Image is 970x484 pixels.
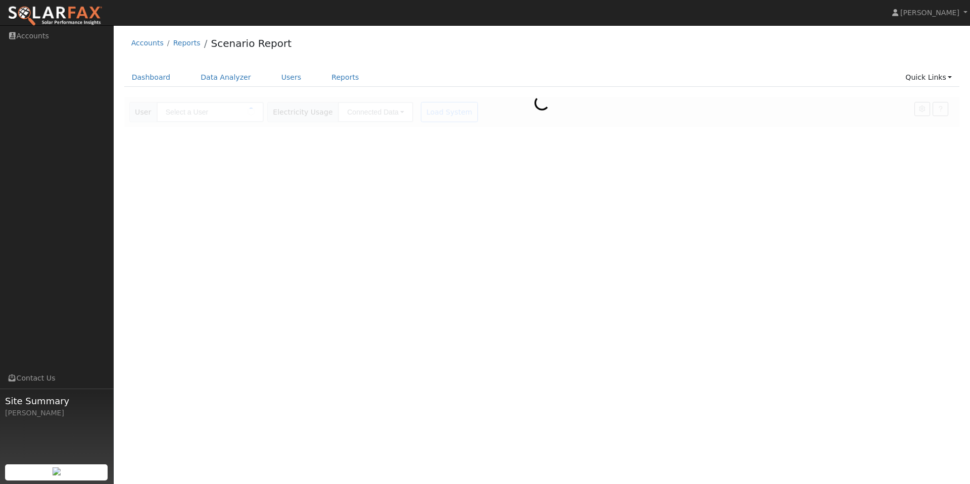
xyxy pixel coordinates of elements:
div: [PERSON_NAME] [5,408,108,418]
a: Reports [324,68,366,87]
a: Accounts [131,39,164,47]
a: Scenario Report [211,37,292,49]
a: Data Analyzer [193,68,259,87]
img: SolarFax [8,6,103,27]
img: retrieve [53,467,61,475]
a: Users [274,68,309,87]
span: [PERSON_NAME] [900,9,959,17]
a: Quick Links [898,68,959,87]
a: Reports [173,39,201,47]
span: Site Summary [5,394,108,408]
a: Dashboard [124,68,178,87]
